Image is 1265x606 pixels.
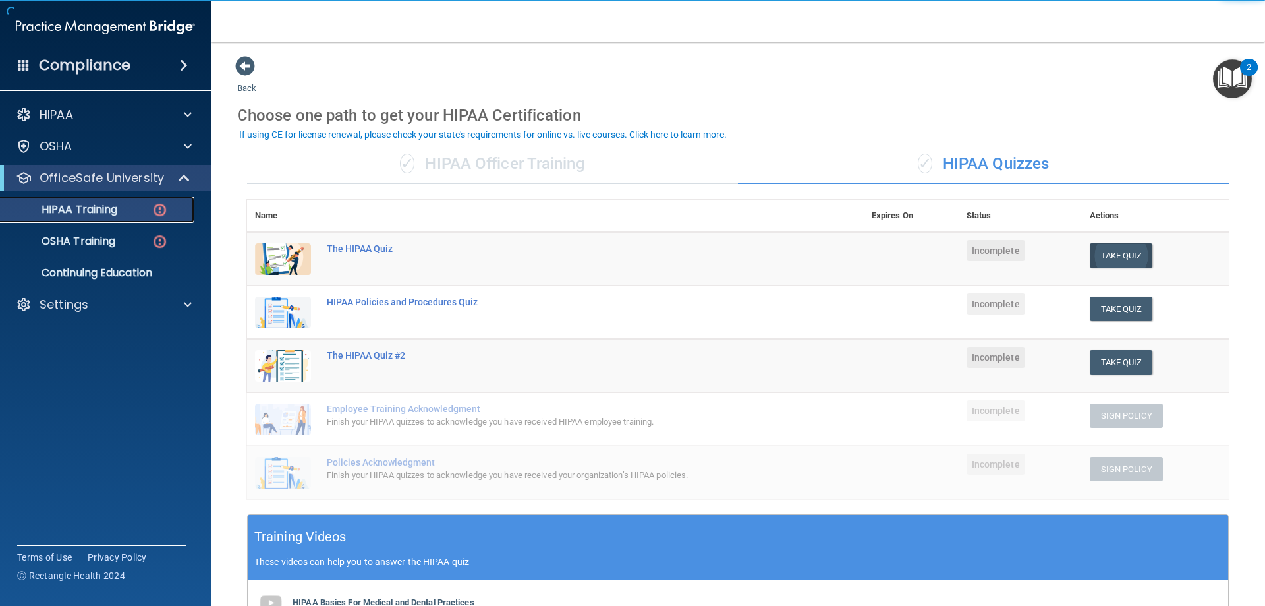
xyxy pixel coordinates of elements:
[239,130,727,139] div: If using CE for license renewal, please check your state's requirements for online vs. live cours...
[17,569,125,582] span: Ⓒ Rectangle Health 2024
[88,551,147,564] a: Privacy Policy
[864,200,959,232] th: Expires On
[40,138,72,154] p: OSHA
[1213,59,1252,98] button: Open Resource Center, 2 new notifications
[327,414,798,430] div: Finish your HIPAA quizzes to acknowledge you have received HIPAA employee training.
[967,240,1025,261] span: Incomplete
[40,107,73,123] p: HIPAA
[247,200,319,232] th: Name
[16,297,192,313] a: Settings
[17,551,72,564] a: Terms of Use
[152,202,168,218] img: danger-circle.6113f641.png
[1090,404,1163,428] button: Sign Policy
[967,454,1025,475] span: Incomplete
[247,144,738,184] div: HIPAA Officer Training
[918,154,932,173] span: ✓
[327,468,798,483] div: Finish your HIPAA quizzes to acknowledge you have received your organization’s HIPAA policies.
[16,138,192,154] a: OSHA
[967,400,1025,421] span: Incomplete
[1037,512,1249,565] iframe: Drift Widget Chat Controller
[1090,297,1153,321] button: Take Quiz
[16,107,192,123] a: HIPAA
[967,293,1025,315] span: Incomplete
[254,526,347,549] h5: Training Videos
[1090,350,1153,375] button: Take Quiz
[9,203,117,216] p: HIPAA Training
[254,557,1222,567] p: These videos can help you to answer the HIPAA quiz
[237,96,1239,135] div: Choose one path to get your HIPAA Certification
[152,233,168,250] img: danger-circle.6113f641.png
[959,200,1082,232] th: Status
[16,170,191,186] a: OfficeSafe University
[9,235,115,248] p: OSHA Training
[400,154,414,173] span: ✓
[16,14,195,40] img: PMB logo
[738,144,1229,184] div: HIPAA Quizzes
[237,67,256,93] a: Back
[327,457,798,468] div: Policies Acknowledgment
[40,170,164,186] p: OfficeSafe University
[327,350,798,361] div: The HIPAA Quiz #2
[237,128,729,141] button: If using CE for license renewal, please check your state's requirements for online vs. live cours...
[40,297,88,313] p: Settings
[327,404,798,414] div: Employee Training Acknowledgment
[9,266,188,280] p: Continuing Education
[1082,200,1229,232] th: Actions
[39,56,130,75] h4: Compliance
[1090,243,1153,268] button: Take Quiz
[1090,457,1163,481] button: Sign Policy
[327,297,798,307] div: HIPAA Policies and Procedures Quiz
[1247,67,1251,84] div: 2
[967,347,1025,368] span: Incomplete
[327,243,798,254] div: The HIPAA Quiz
